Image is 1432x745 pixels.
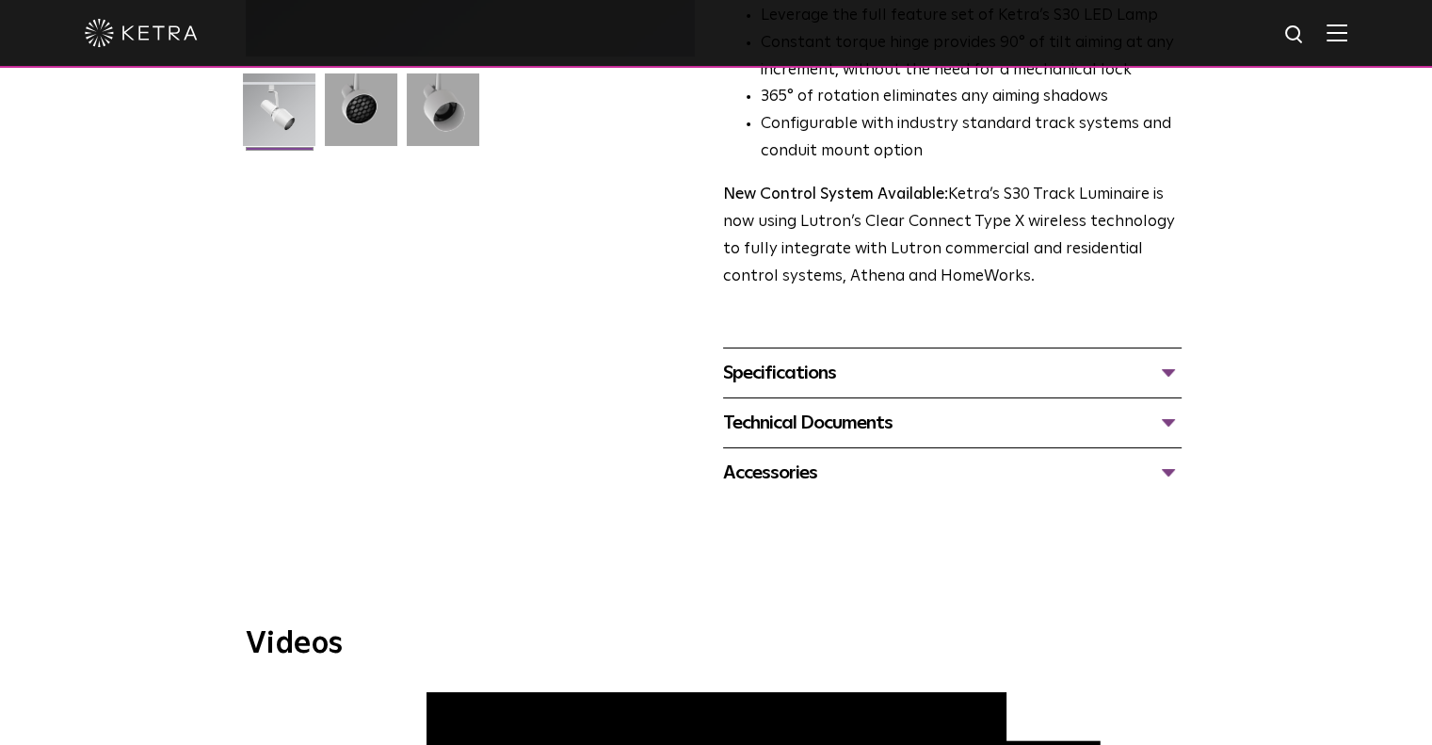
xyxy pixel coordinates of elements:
[761,111,1182,166] li: Configurable with industry standard track systems and conduit mount option
[1283,24,1307,47] img: search icon
[407,73,479,160] img: 9e3d97bd0cf938513d6e
[325,73,397,160] img: 3b1b0dc7630e9da69e6b
[243,73,315,160] img: S30-Track-Luminaire-2021-Web-Square
[246,629,1187,659] h3: Videos
[723,358,1182,388] div: Specifications
[723,458,1182,488] div: Accessories
[761,84,1182,111] li: 365° of rotation eliminates any aiming shadows
[723,182,1182,291] p: Ketra’s S30 Track Luminaire is now using Lutron’s Clear Connect Type X wireless technology to ful...
[1327,24,1347,41] img: Hamburger%20Nav.svg
[85,19,198,47] img: ketra-logo-2019-white
[723,186,948,202] strong: New Control System Available:
[723,408,1182,438] div: Technical Documents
